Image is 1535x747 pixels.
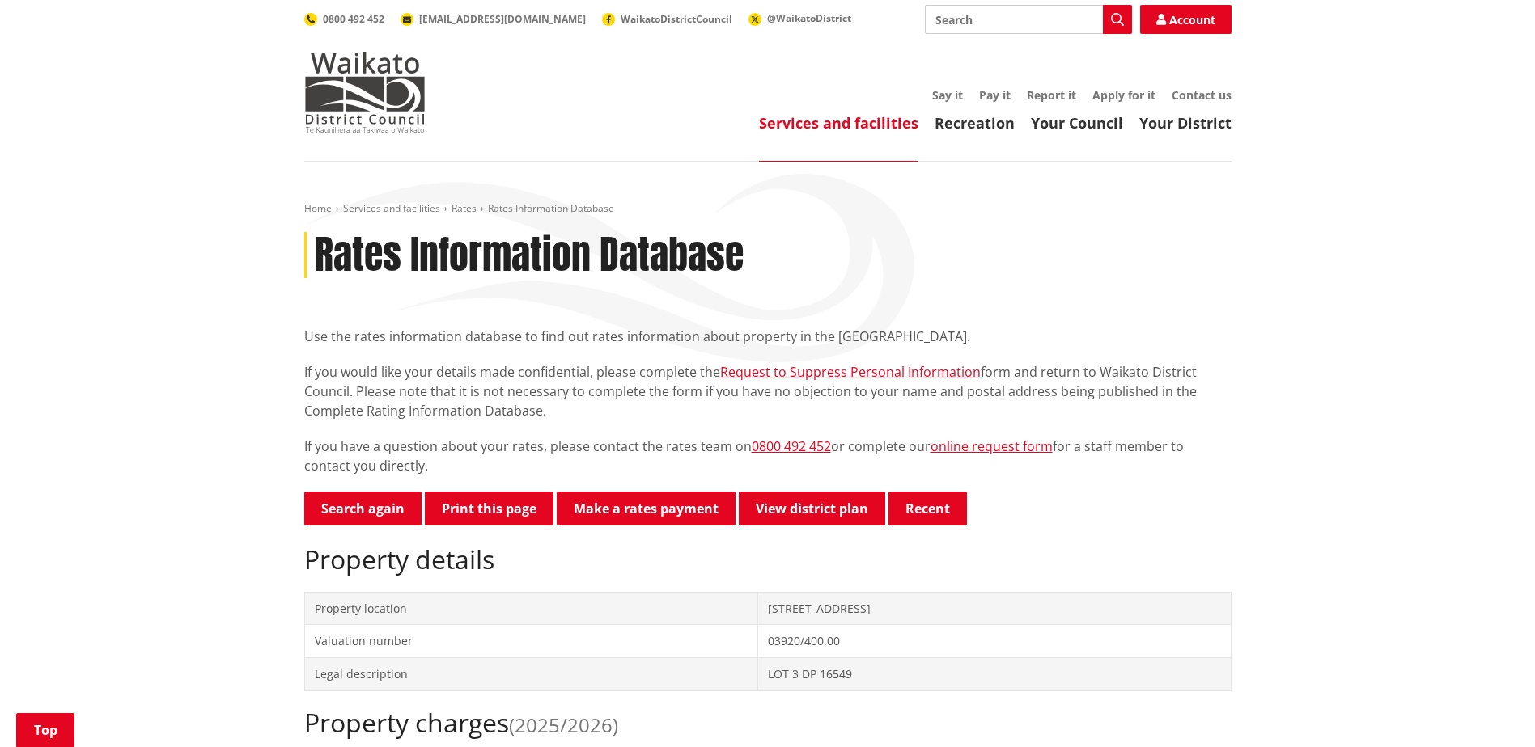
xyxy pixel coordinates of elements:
[1140,5,1232,34] a: Account
[759,113,918,133] a: Services and facilities
[304,625,758,658] td: Valuation number
[758,625,1231,658] td: 03920/400.00
[748,11,851,25] a: @WaikatoDistrict
[1031,113,1123,133] a: Your Council
[720,363,981,381] a: Request to Suppress Personal Information
[304,202,1232,216] nav: breadcrumb
[343,201,440,215] a: Services and facilities
[1172,87,1232,103] a: Contact us
[304,362,1232,420] p: If you would like your details made confidential, please complete the form and return to Waikato ...
[752,437,831,455] a: 0800 492 452
[602,12,732,26] a: WaikatoDistrictCouncil
[932,87,963,103] a: Say it
[304,592,758,625] td: Property location
[304,201,332,215] a: Home
[425,492,553,525] button: Print this page
[323,12,384,26] span: 0800 492 452
[304,327,1232,346] p: Use the rates information database to find out rates information about property in the [GEOGRAPHI...
[304,52,426,133] img: Waikato District Council - Te Kaunihera aa Takiwaa o Waikato
[419,12,586,26] span: [EMAIL_ADDRESS][DOMAIN_NAME]
[315,232,744,279] h1: Rates Information Database
[758,592,1231,625] td: [STREET_ADDRESS]
[1092,87,1155,103] a: Apply for it
[758,657,1231,690] td: LOT 3 DP 16549
[304,544,1232,575] h2: Property details
[557,492,736,525] a: Make a rates payment
[16,713,74,747] a: Top
[931,437,1053,455] a: online request form
[621,12,732,26] span: WaikatoDistrictCouncil
[401,12,586,26] a: [EMAIL_ADDRESS][DOMAIN_NAME]
[304,707,1232,738] h2: Property charges
[488,201,614,215] span: Rates Information Database
[1027,87,1076,103] a: Report it
[304,437,1232,475] p: If you have a question about your rates, please contact the rates team on or complete our for a s...
[1139,113,1232,133] a: Your District
[925,5,1132,34] input: Search input
[935,113,1015,133] a: Recreation
[739,492,885,525] a: View district plan
[888,492,967,525] button: Recent
[304,12,384,26] a: 0800 492 452
[979,87,1011,103] a: Pay it
[452,201,477,215] a: Rates
[304,492,422,525] a: Search again
[509,711,618,738] span: (2025/2026)
[304,657,758,690] td: Legal description
[767,11,851,25] span: @WaikatoDistrict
